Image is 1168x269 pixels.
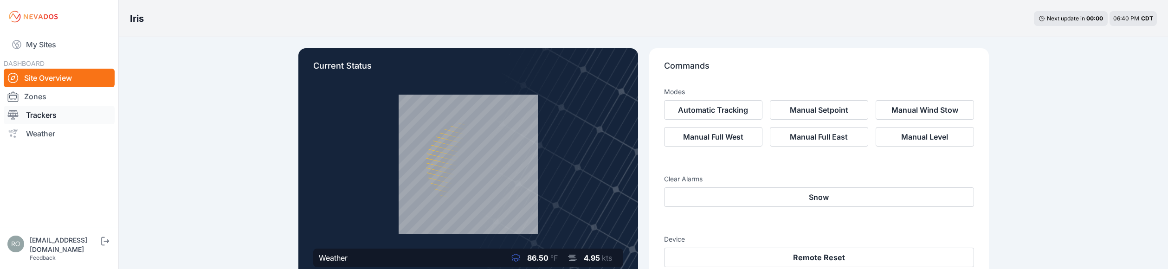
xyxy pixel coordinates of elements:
span: °F [550,253,558,263]
a: Trackers [4,106,115,124]
button: Snow [664,187,974,207]
span: 06:40 PM [1113,15,1139,22]
div: Weather [319,252,348,263]
div: [EMAIL_ADDRESS][DOMAIN_NAME] [30,236,99,254]
span: DASHBOARD [4,59,45,67]
a: Weather [4,124,115,143]
button: Manual Level [876,127,974,147]
p: Commands [664,59,974,80]
a: Zones [4,87,115,106]
button: Automatic Tracking [664,100,762,120]
button: Manual Wind Stow [876,100,974,120]
div: 00 : 00 [1086,15,1103,22]
a: My Sites [4,33,115,56]
a: Site Overview [4,69,115,87]
h3: Clear Alarms [664,174,974,184]
button: Manual Full West [664,127,762,147]
span: Next update in [1047,15,1085,22]
h3: Iris [130,12,144,25]
span: 86.50 [527,253,549,263]
p: Current Status [313,59,623,80]
h3: Device [664,235,974,244]
h3: Modes [664,87,685,96]
span: 4.95 [584,253,600,263]
button: Manual Setpoint [770,100,868,120]
span: CDT [1141,15,1153,22]
img: Nevados [7,9,59,24]
nav: Breadcrumb [130,6,144,31]
button: Manual Full East [770,127,868,147]
img: rono@prim.com [7,236,24,252]
span: kts [602,253,612,263]
a: Feedback [30,254,56,261]
button: Remote Reset [664,248,974,267]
